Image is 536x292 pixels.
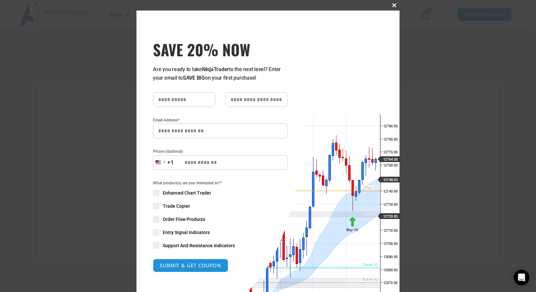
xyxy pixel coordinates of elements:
[153,216,288,223] label: Order Flow Products
[163,242,235,249] span: Support And Resistance Indicators
[153,65,288,82] p: Are you ready to take to the next level? Enter your email to on your first purchase!
[163,190,211,196] span: Enhanced Chart Trader
[163,216,205,223] span: Order Flow Products
[153,242,288,249] label: Support And Resistance Indicators
[153,40,288,59] h3: SAVE 20% NOW
[167,158,174,167] div: +1
[514,270,529,285] div: Open Intercom Messenger
[163,229,210,236] span: Entry Signal Indicators
[153,203,288,209] label: Trade Copier
[153,180,288,186] span: What product(s) are you interested in?
[153,259,228,272] button: SUBMIT & GET COUPON
[153,148,288,155] label: Phone (Optional)
[163,203,190,209] span: Trade Copier
[202,66,229,72] strong: NinjaTrader
[153,229,288,236] label: Entry Signal Indicators
[153,117,288,123] label: Email Address
[153,155,174,170] button: Selected country
[183,75,205,81] strong: SAVE BIG
[153,190,288,196] label: Enhanced Chart Trader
